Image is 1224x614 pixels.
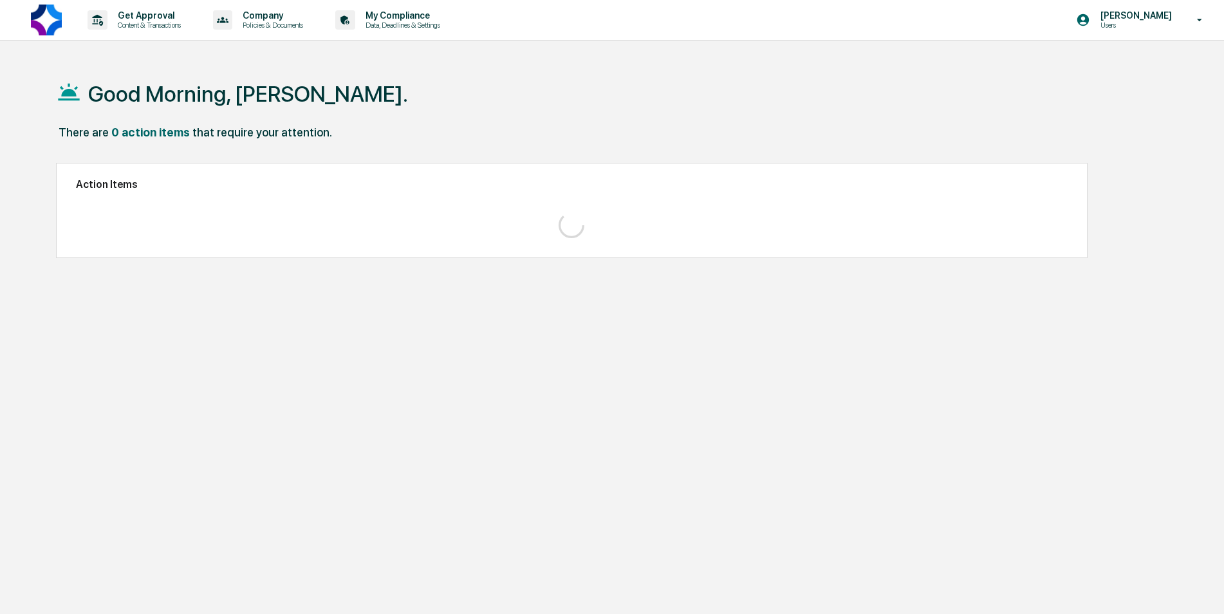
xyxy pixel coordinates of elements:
[232,21,310,30] p: Policies & Documents
[107,10,187,21] p: Get Approval
[107,21,187,30] p: Content & Transactions
[1090,21,1178,30] p: Users
[88,81,408,107] h1: Good Morning, [PERSON_NAME].
[111,126,190,139] div: 0 action items
[31,5,62,35] img: logo
[192,126,332,139] div: that require your attention.
[1090,10,1178,21] p: [PERSON_NAME]
[59,126,109,139] div: There are
[76,178,1068,191] h2: Action Items
[355,10,447,21] p: My Compliance
[355,21,447,30] p: Data, Deadlines & Settings
[232,10,310,21] p: Company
